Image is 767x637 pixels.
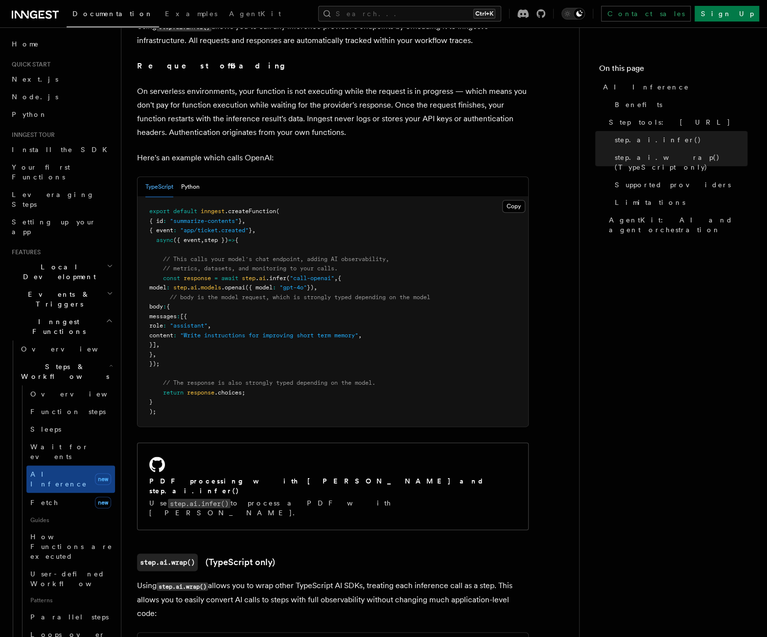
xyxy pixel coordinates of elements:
a: Node.js [8,88,115,106]
span: , [314,284,317,291]
span: // metrics, datasets, and monitoring to your calls. [163,265,338,272]
span: Steps & Workflows [17,362,109,381]
span: AgentKit [229,10,281,18]
a: Supported providers [611,176,747,194]
span: AgentKit: AI and agent orchestration [609,215,747,235]
span: , [242,218,245,224]
a: Home [8,35,115,53]
a: Python [8,106,115,123]
code: step.ai.infer() [157,23,211,31]
span: Step tools: [URL] [609,117,731,127]
span: "Write instructions for improving short term memory" [180,332,358,339]
a: Wait for events [26,438,115,465]
button: Local Development [8,258,115,286]
a: Contact sales [601,6,691,22]
span: Function steps [30,408,106,416]
span: { id [149,218,163,224]
button: Inngest Functions [8,313,115,340]
a: Next.js [8,70,115,88]
span: .createFunction [225,208,276,215]
span: export [149,208,170,215]
span: Setting up your app [12,218,96,236]
a: Parallel steps [26,608,115,626]
span: messages [149,313,177,320]
button: Copy [502,200,525,213]
span: Limitations [615,198,685,207]
span: = [214,275,218,282]
a: step.ai.wrap()(TypeScript only) [137,553,275,571]
span: step [242,275,256,282]
span: Inngest Functions [8,317,106,336]
span: : [163,322,166,329]
span: How Functions are executed [30,533,113,560]
span: , [208,322,211,329]
a: Sleeps [26,420,115,438]
span: } [238,218,242,224]
button: Search...Ctrl+K [318,6,501,22]
span: : [163,218,166,224]
span: , [358,332,362,339]
code: step.ai.wrap() [137,553,198,571]
a: step.ai.wrap() (TypeScript only) [611,149,747,176]
span: // body is the model request, which is strongly typed depending on the model [170,294,430,301]
span: User-defined Workflows [30,570,118,588]
span: Parallel steps [30,613,109,621]
a: Fetchnew [26,493,115,512]
span: await [221,275,238,282]
span: "call-openai" [290,275,334,282]
span: .choices; [214,389,245,396]
span: Features [8,248,41,256]
span: , [334,275,338,282]
span: new [95,497,111,508]
span: , [252,227,256,234]
span: { event [149,227,173,234]
p: Using allows you to call any inference provider's endpoints by offloading it to Inngest's infrast... [137,20,529,47]
span: model [149,284,166,291]
a: AgentKit [223,3,287,26]
span: .infer [266,275,286,282]
span: Python [12,110,47,118]
span: [{ [180,313,187,320]
h2: PDF processing with [PERSON_NAME] and step.ai.infer() [149,476,516,496]
span: response [184,275,211,282]
span: new [95,473,111,485]
button: Python [181,177,200,197]
span: . [256,275,259,282]
span: ai [190,284,197,291]
a: Overview [17,340,115,358]
span: AI Inference [30,470,87,488]
a: Documentation [67,3,159,27]
span: "assistant" [170,322,208,329]
span: return [163,389,184,396]
span: body [149,303,163,310]
span: Home [12,39,39,49]
span: // This calls your model's chat endpoint, adding AI observability, [163,256,389,263]
span: "gpt-4o" [279,284,307,291]
span: async [156,237,173,243]
span: : [273,284,276,291]
a: Examples [159,3,223,26]
span: step.ai.infer() [615,135,701,145]
span: Your first Functions [12,163,70,181]
span: }) [307,284,314,291]
a: PDF processing with [PERSON_NAME] and step.ai.infer()Usestep.ai.infer()to process a PDF with [PER... [137,442,529,530]
button: TypeScript [145,177,173,197]
p: Use to process a PDF with [PERSON_NAME]. [149,498,516,518]
a: Step tools: [URL] [605,113,747,131]
span: step }) [204,237,228,243]
span: Events & Triggers [8,289,107,309]
span: models [201,284,221,291]
span: .openai [221,284,245,291]
span: Benefits [615,100,662,110]
span: // The response is also strongly typed depending on the model. [163,379,375,386]
span: const [163,275,180,282]
span: , [201,237,204,243]
span: Inngest tour [8,131,55,139]
a: Limitations [611,194,747,211]
span: Sleeps [30,425,61,433]
span: Next.js [12,75,58,83]
span: } [149,351,153,358]
span: ai [259,275,266,282]
p: Using allows you to wrap other TypeScript AI SDKs, treating each inference call as a step. This a... [137,579,529,620]
span: Local Development [8,262,107,282]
